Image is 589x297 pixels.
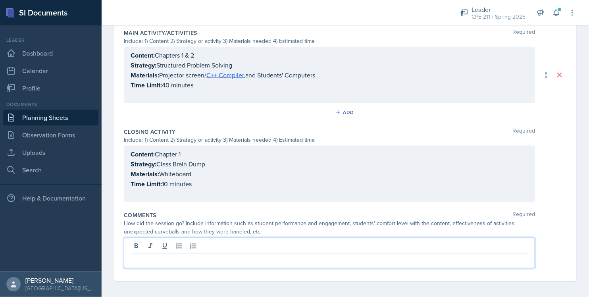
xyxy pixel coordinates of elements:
[124,128,176,136] label: Closing Activity
[131,60,528,70] p: Structured Problem Solving
[472,5,525,14] div: Leader
[124,220,535,236] div: How did the session go? Include information such as student performance and engagement, students'...
[3,162,98,178] a: Search
[3,45,98,61] a: Dashboard
[3,101,98,108] div: Documents
[131,179,528,189] p: 10 minutes
[131,160,156,169] strong: Strategy:
[131,50,528,60] p: Chapters 1 & 2
[124,212,156,220] label: Comments
[131,51,155,60] strong: Content:
[124,136,535,144] div: Include: 1) Content 2) Strategy or activity 3) Materials needed 4) Estimated time
[131,71,159,80] strong: Materials:
[131,61,156,70] strong: Strategy:
[124,29,197,37] label: Main Activity/Activities
[206,71,244,79] a: C++ Compiler
[472,13,525,21] div: CPE 211 / Spring 2025
[131,179,162,189] strong: Time Limit:
[25,276,95,284] div: [PERSON_NAME]
[131,149,528,159] p: Chapter 1
[512,128,535,136] span: Required
[25,284,95,292] div: [GEOGRAPHIC_DATA][US_STATE] in [GEOGRAPHIC_DATA]
[131,80,528,90] p: 40 minutes
[131,81,162,90] strong: Time Limit:
[3,37,98,44] div: Leader
[131,70,528,80] p: Projector screen/ and Students' Computers
[3,127,98,143] a: Observation Forms
[3,110,98,125] a: Planning Sheets
[3,190,98,206] div: Help & Documentation
[131,169,528,179] p: Whiteboard
[512,29,535,37] span: Required
[131,170,159,179] strong: Materials:
[206,71,245,79] u: ,
[3,145,98,160] a: Uploads
[124,37,535,45] div: Include: 1) Content 2) Strategy or activity 3) Materials needed 4) Estimated time
[131,150,155,159] strong: Content:
[131,159,528,169] p: Class Brain Dump
[3,80,98,96] a: Profile
[512,212,535,220] span: Required
[337,109,354,116] div: Add
[3,63,98,79] a: Calendar
[333,106,358,118] button: Add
